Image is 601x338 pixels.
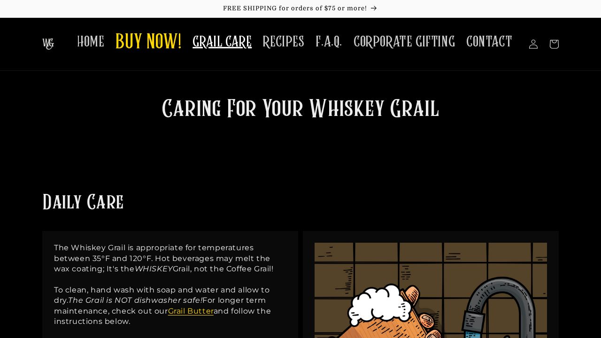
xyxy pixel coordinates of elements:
[310,27,348,57] a: F.A.Q.
[42,38,54,50] img: The Whiskey Grail
[348,27,461,57] a: CORPORATE GIFTING
[116,30,181,56] span: BUY NOW!
[42,190,124,217] h2: Daily Care
[117,94,484,126] h2: Caring For Your Whiskey Grail
[110,24,187,61] a: BUY NOW!
[54,243,286,327] p: The Whiskey Grail is appropriate for temperatures between 35°F and 120°F. Hot beverages may melt ...
[187,27,257,57] a: GRAIL CARE
[257,27,310,57] a: RECIPES
[263,33,304,51] span: RECIPES
[135,264,173,273] em: WHISKEY
[316,33,342,51] span: F.A.Q.
[77,33,104,51] span: HOME
[71,27,110,57] a: HOME
[68,296,202,305] em: The Grail is NOT dishwasher safe!
[9,5,592,13] p: FREE SHIPPING for orders of $75 or more!
[168,307,214,315] a: Grail Butter
[461,27,518,57] a: CONTACT
[354,33,455,51] span: CORPORATE GIFTING
[193,33,252,51] span: GRAIL CARE
[466,33,512,51] span: CONTACT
